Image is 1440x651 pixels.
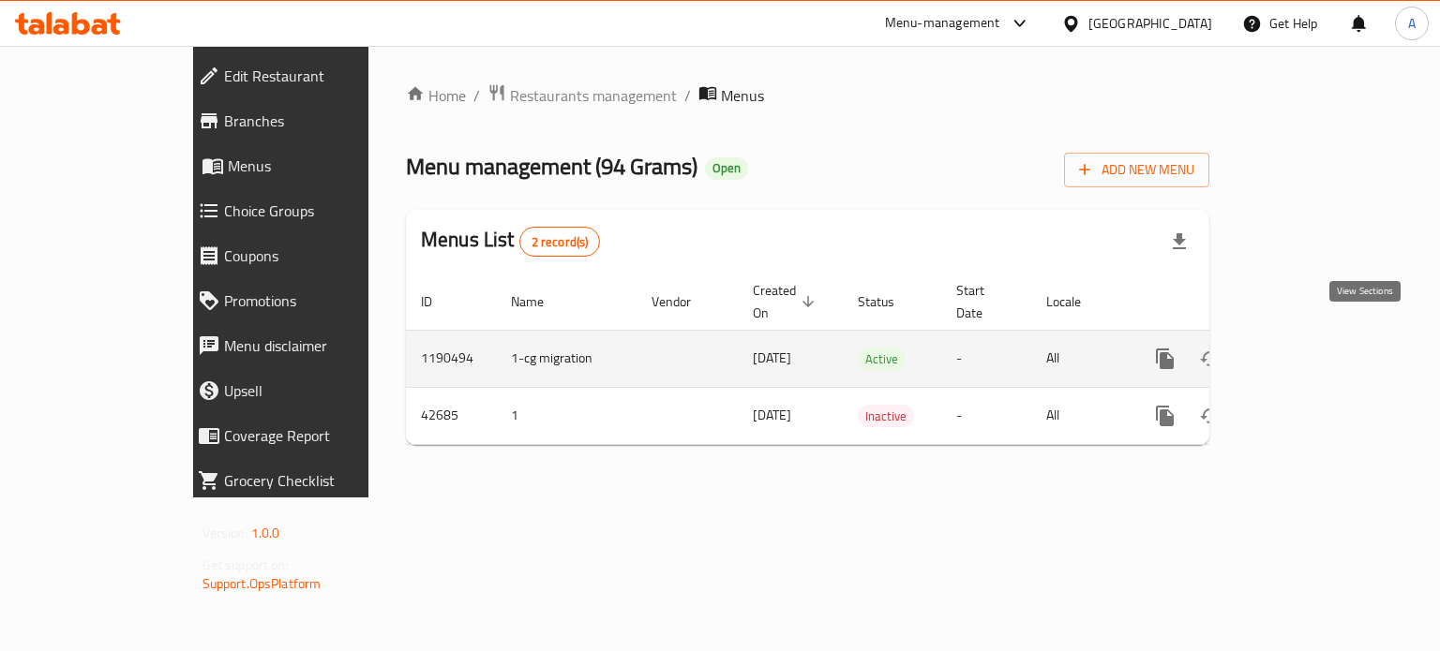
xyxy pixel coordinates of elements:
[224,424,419,447] span: Coverage Report
[1088,13,1212,34] div: [GEOGRAPHIC_DATA]
[496,330,637,387] td: 1-cg migration
[406,83,1209,108] nav: breadcrumb
[183,278,434,323] a: Promotions
[858,405,914,427] div: Inactive
[421,226,600,257] h2: Menus List
[753,279,820,324] span: Created On
[956,279,1009,324] span: Start Date
[224,334,419,357] span: Menu disclaimer
[224,200,419,222] span: Choice Groups
[496,387,637,444] td: 1
[202,521,248,545] span: Version:
[183,368,434,413] a: Upsell
[406,145,697,187] span: Menu management ( 94 Grams )
[228,155,419,177] span: Menus
[224,244,419,267] span: Coupons
[183,188,434,233] a: Choice Groups
[406,387,496,444] td: 42685
[183,458,434,503] a: Grocery Checklist
[705,160,748,176] span: Open
[1128,274,1338,331] th: Actions
[519,227,601,257] div: Total records count
[183,98,434,143] a: Branches
[183,53,434,98] a: Edit Restaurant
[1031,330,1128,387] td: All
[1046,290,1105,313] span: Locale
[1157,219,1202,264] div: Export file
[941,387,1031,444] td: -
[406,84,466,107] a: Home
[858,290,919,313] span: Status
[224,65,419,87] span: Edit Restaurant
[183,143,434,188] a: Menus
[858,348,906,370] span: Active
[224,110,419,132] span: Branches
[941,330,1031,387] td: -
[487,83,677,108] a: Restaurants management
[251,521,280,545] span: 1.0.0
[1408,13,1416,34] span: A
[1188,393,1233,438] button: Change Status
[224,379,419,402] span: Upsell
[473,84,480,107] li: /
[421,290,457,313] span: ID
[224,469,419,492] span: Grocery Checklist
[510,84,677,107] span: Restaurants management
[406,274,1338,445] table: enhanced table
[721,84,764,107] span: Menus
[753,403,791,427] span: [DATE]
[1064,153,1209,187] button: Add New Menu
[858,406,914,427] span: Inactive
[406,330,496,387] td: 1190494
[705,157,748,180] div: Open
[511,290,568,313] span: Name
[1188,336,1233,381] button: Change Status
[1143,393,1188,438] button: more
[520,233,600,251] span: 2 record(s)
[652,290,715,313] span: Vendor
[1143,336,1188,381] button: more
[858,348,906,370] div: Active
[224,289,419,312] span: Promotions
[202,553,289,577] span: Get support on:
[183,233,434,278] a: Coupons
[183,413,434,458] a: Coverage Report
[753,346,791,370] span: [DATE]
[202,571,322,596] a: Support.OpsPlatform
[1031,387,1128,444] td: All
[885,12,1000,35] div: Menu-management
[684,84,691,107] li: /
[1079,158,1194,182] span: Add New Menu
[183,323,434,368] a: Menu disclaimer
